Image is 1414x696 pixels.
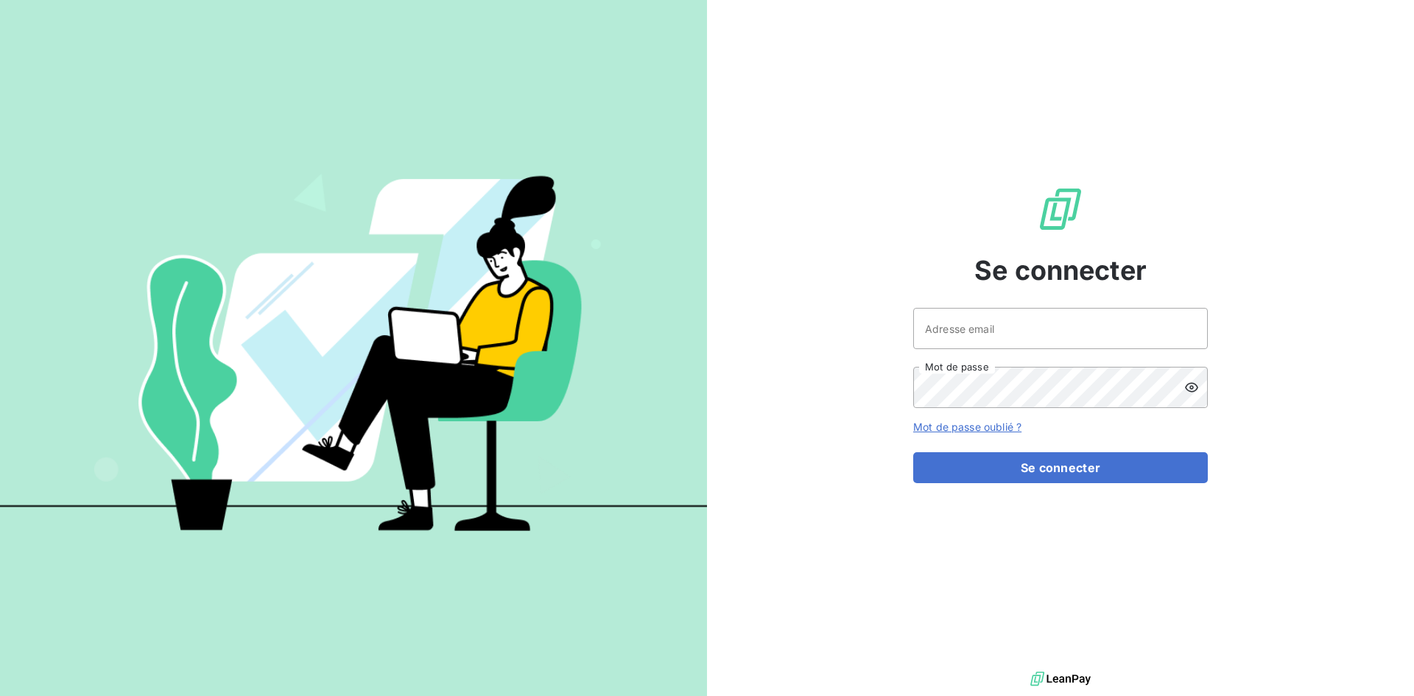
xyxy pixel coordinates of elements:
[974,250,1147,290] span: Se connecter
[913,308,1208,349] input: placeholder
[913,421,1021,433] a: Mot de passe oublié ?
[1030,668,1091,690] img: logo
[1037,186,1084,233] img: Logo LeanPay
[913,452,1208,483] button: Se connecter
